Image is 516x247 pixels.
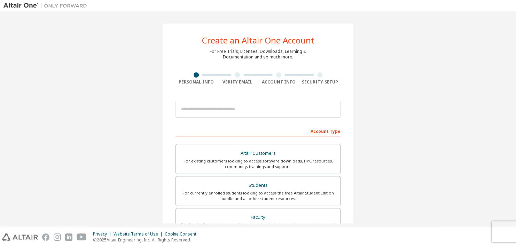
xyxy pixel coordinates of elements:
div: Students [180,181,336,190]
div: Website Terms of Use [114,231,165,237]
div: Privacy [93,231,114,237]
div: Security Setup [299,79,341,85]
div: Account Type [175,125,341,136]
div: Create an Altair One Account [202,36,314,45]
div: Account Info [258,79,299,85]
img: Altair One [3,2,91,9]
img: youtube.svg [77,233,87,241]
div: Altair Customers [180,149,336,158]
div: For existing customers looking to access software downloads, HPC resources, community, trainings ... [180,158,336,169]
div: Cookie Consent [165,231,201,237]
img: instagram.svg [54,233,61,241]
div: Personal Info [175,79,217,85]
div: Faculty [180,213,336,222]
img: linkedin.svg [65,233,72,241]
div: For faculty & administrators of academic institutions administering students and accessing softwa... [180,222,336,233]
img: altair_logo.svg [2,233,38,241]
div: For currently enrolled students looking to access the free Altair Student Edition bundle and all ... [180,190,336,201]
div: Verify Email [217,79,258,85]
img: facebook.svg [42,233,49,241]
div: For Free Trials, Licenses, Downloads, Learning & Documentation and so much more. [210,49,306,60]
p: © 2025 Altair Engineering, Inc. All Rights Reserved. [93,237,201,243]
